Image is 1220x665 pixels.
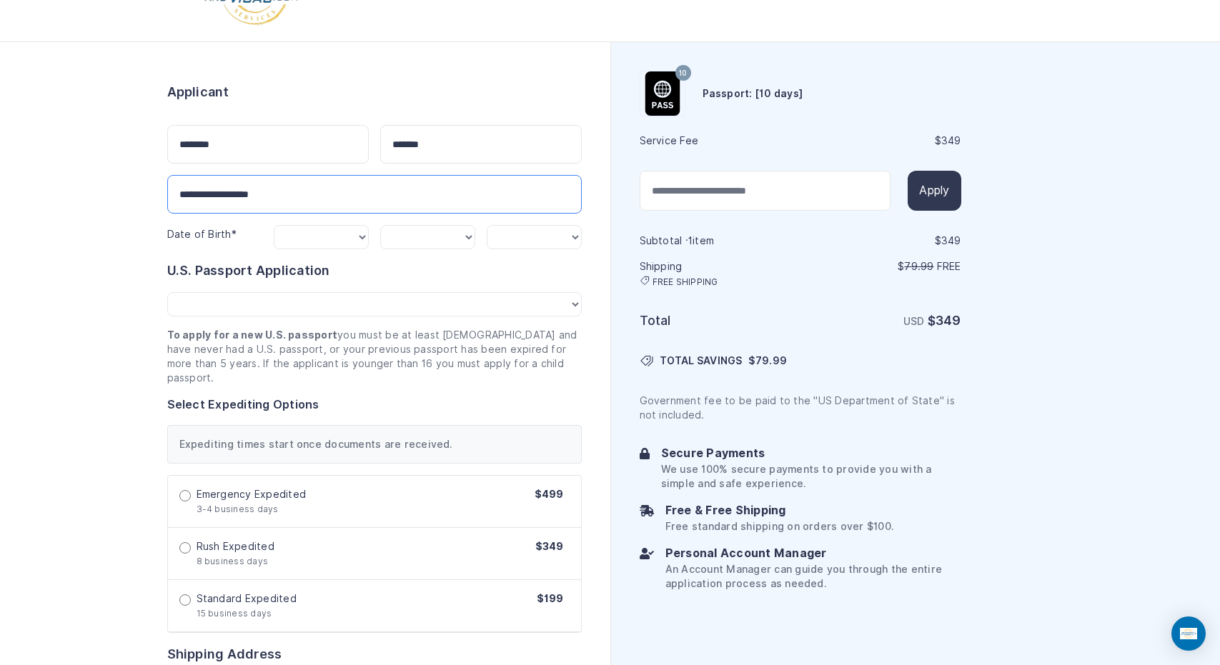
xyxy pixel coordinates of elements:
span: 79.99 [904,261,933,272]
span: 349 [941,135,961,146]
span: 8 business days [197,556,269,566]
span: 349 [936,313,961,328]
span: Rush Expedited [197,539,274,554]
h6: Personal Account Manager [665,545,961,562]
p: you must be at least [DEMOGRAPHIC_DATA] and have never had a U.S. passport, or your previous pass... [167,328,582,385]
h6: Select Expediting Options [167,396,582,414]
span: 1 [688,235,693,246]
span: $349 [535,541,564,552]
h6: Applicant [167,82,229,102]
span: Standard Expedited [197,591,297,606]
span: 3-4 business days [197,504,279,514]
span: 10 [679,64,687,83]
div: Open Intercom Messenger [1171,616,1206,651]
img: Product Name [640,71,685,116]
strong: To apply for a new U.S. passport [167,329,338,341]
span: TOTAL SAVINGS [660,354,743,368]
span: USD [903,316,925,327]
p: An Account Manager can guide you through the entire application process as needed. [665,562,961,591]
h6: Secure Payments [661,445,961,462]
div: $ [802,234,961,248]
div: Expediting times start once documents are received. [167,425,582,464]
h6: Free & Free Shipping [665,502,893,519]
h6: Passport: [10 days] [703,86,803,101]
span: FREE SHIPPING [653,276,718,288]
span: 79.99 [755,355,787,366]
label: Date of Birth* [167,229,237,240]
h6: Total [640,311,799,331]
h6: Shipping [640,259,799,288]
span: $199 [537,593,564,604]
p: Government fee to be paid to the "US Department of State" is not included. [640,394,961,422]
p: $ [802,259,961,274]
p: Free standard shipping on orders over $100. [665,519,893,534]
button: Apply [908,171,961,211]
p: We use 100% secure payments to provide you with a simple and safe experience. [661,462,961,491]
span: $ [748,354,787,368]
span: 349 [941,235,961,246]
span: $499 [535,489,564,500]
span: Emergency Expedited [197,487,307,501]
h6: U.S. Passport Application [167,261,582,281]
span: Free [937,261,961,272]
h6: Subtotal · item [640,234,799,248]
span: 15 business days [197,608,272,619]
h6: Service Fee [640,134,799,148]
strong: $ [928,313,961,328]
h6: Shipping Address [167,644,582,664]
div: $ [802,134,961,148]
